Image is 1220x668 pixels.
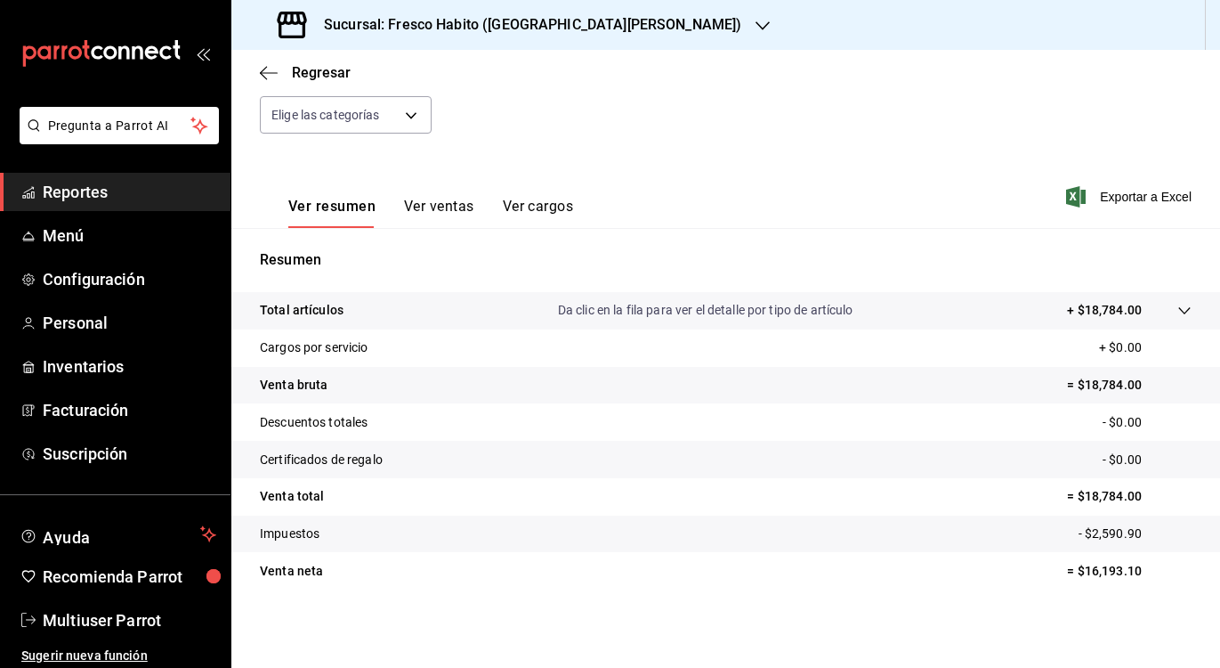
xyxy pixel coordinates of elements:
span: Ayuda [43,524,193,545]
p: Venta total [260,487,324,506]
p: + $18,784.00 [1067,301,1142,320]
button: Exportar a Excel [1070,186,1192,208]
p: = $16,193.10 [1067,562,1192,581]
button: open_drawer_menu [196,46,210,61]
button: Ver ventas [404,198,474,228]
a: Pregunta a Parrot AI [12,129,219,148]
span: Suscripción [43,442,216,466]
p: - $2,590.90 [1079,525,1192,543]
span: Regresar [292,64,351,81]
p: - $0.00 [1103,451,1192,469]
span: Menú [43,224,216,248]
span: Recomienda Parrot [43,565,216,589]
p: Total artículos [260,301,343,320]
button: Regresar [260,64,351,81]
p: Da clic en la fila para ver el detalle por tipo de artículo [558,301,853,320]
button: Ver cargos [503,198,574,228]
p: Venta neta [260,562,323,581]
p: Impuestos [260,525,319,543]
span: Reportes [43,180,216,204]
p: Certificados de regalo [260,451,383,469]
p: Venta bruta [260,376,327,395]
span: Configuración [43,267,216,291]
span: Pregunta a Parrot AI [48,117,191,135]
p: Resumen [260,249,1192,271]
span: Multiuser Parrot [43,608,216,632]
span: Elige las categorías [271,106,380,124]
p: + $0.00 [1099,338,1192,357]
p: Descuentos totales [260,413,368,432]
span: Inventarios [43,354,216,379]
p: - $0.00 [1103,413,1192,432]
span: Facturación [43,398,216,422]
p: = $18,784.00 [1067,487,1192,506]
span: Personal [43,311,216,335]
p: Cargos por servicio [260,338,368,357]
span: Sugerir nueva función [21,647,216,665]
button: Pregunta a Parrot AI [20,107,219,144]
p: = $18,784.00 [1067,376,1192,395]
h3: Sucursal: Fresco Habito ([GEOGRAPHIC_DATA][PERSON_NAME]) [310,14,741,36]
button: Ver resumen [288,198,376,228]
div: navigation tabs [288,198,573,228]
